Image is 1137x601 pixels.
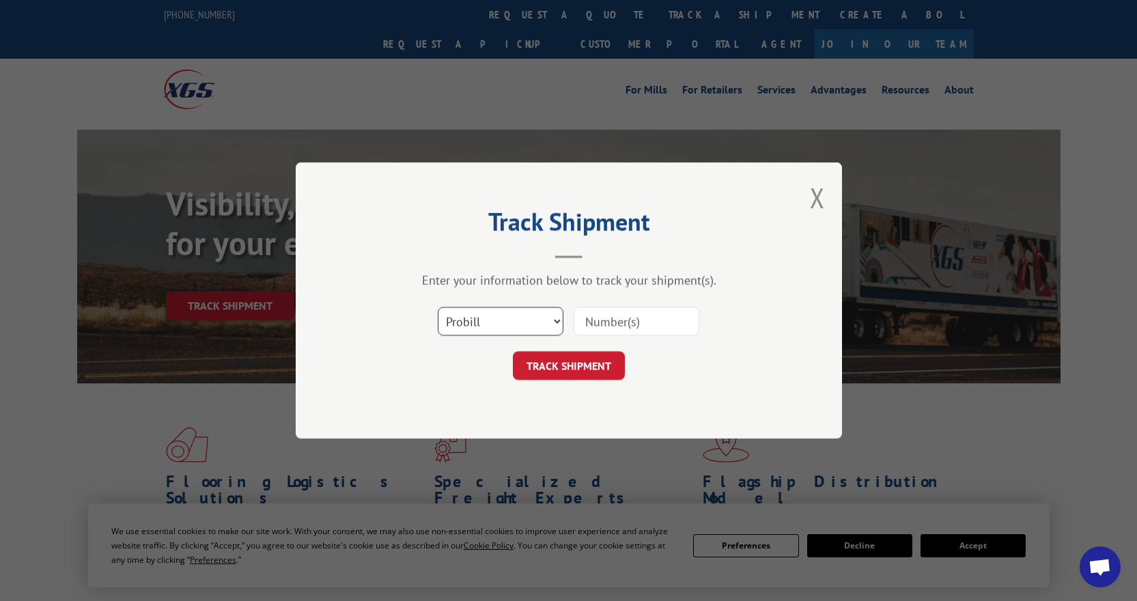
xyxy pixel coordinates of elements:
[810,179,825,216] button: Close modal
[574,307,699,336] input: Number(s)
[364,272,774,288] div: Enter your information below to track your shipment(s).
[513,351,625,380] button: TRACK SHIPMENT
[1080,546,1121,587] a: Open chat
[364,212,774,238] h2: Track Shipment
